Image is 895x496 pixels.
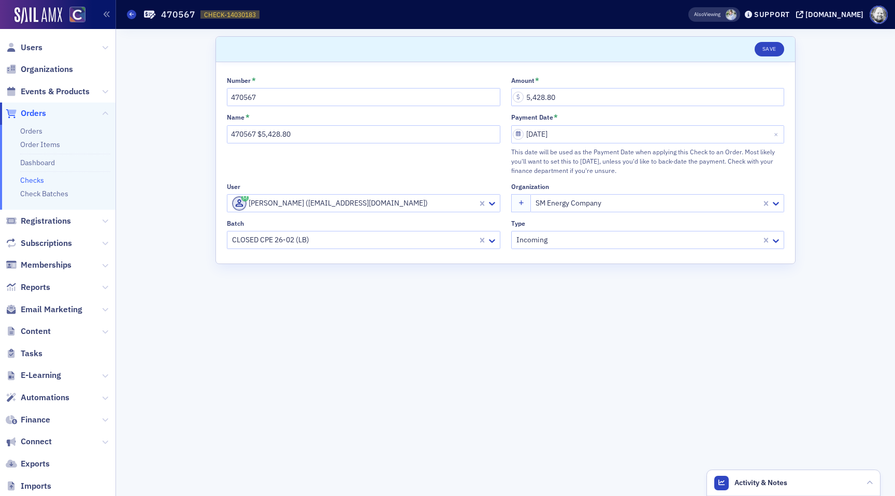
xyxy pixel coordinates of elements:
[755,42,784,56] button: Save
[511,88,785,106] input: 0.00
[21,42,42,53] span: Users
[511,183,549,191] div: Organization
[726,9,737,20] span: Luke Abell
[227,220,244,227] div: Batch
[21,370,61,381] span: E-Learning
[6,86,90,97] a: Events & Products
[232,196,475,211] div: [PERSON_NAME] ([EMAIL_ADDRESS][DOMAIN_NAME])
[535,77,539,84] abbr: This field is required
[6,238,72,249] a: Subscriptions
[511,77,535,84] div: Amount
[870,6,888,24] span: Profile
[6,436,52,447] a: Connect
[21,480,51,492] span: Imports
[6,326,51,337] a: Content
[6,370,61,381] a: E-Learning
[6,259,71,271] a: Memberships
[21,282,50,293] span: Reports
[694,11,720,18] span: Viewing
[20,140,60,149] a: Order Items
[770,125,784,143] button: Close
[20,176,44,185] a: Checks
[796,11,867,18] button: [DOMAIN_NAME]
[20,189,68,198] a: Check Batches
[21,414,50,426] span: Finance
[734,477,787,488] span: Activity & Notes
[21,436,52,447] span: Connect
[6,480,51,492] a: Imports
[21,392,69,403] span: Automations
[6,215,71,227] a: Registrations
[6,392,69,403] a: Automations
[21,215,71,227] span: Registrations
[15,7,62,24] img: SailAMX
[246,113,250,121] abbr: This field is required
[6,304,82,315] a: Email Marketing
[21,458,50,470] span: Exports
[21,238,72,249] span: Subscriptions
[252,77,256,84] abbr: This field is required
[20,126,42,136] a: Orders
[511,220,525,227] div: Type
[21,86,90,97] span: Events & Products
[204,10,256,19] span: CHECK-14030183
[21,108,46,119] span: Orders
[21,304,82,315] span: Email Marketing
[21,259,71,271] span: Memberships
[6,108,46,119] a: Orders
[511,113,553,121] div: Payment Date
[227,77,251,84] div: Number
[21,64,73,75] span: Organizations
[6,282,50,293] a: Reports
[62,7,85,24] a: View Homepage
[511,125,785,143] input: MM/DD/YYYY
[21,348,42,359] span: Tasks
[161,8,195,21] h1: 470567
[554,113,558,121] abbr: This field is required
[511,147,785,176] div: This date will be used as the Payment Date when applying this Check to an Order. Most likely you'...
[227,113,244,121] div: Name
[21,326,51,337] span: Content
[805,10,863,19] div: [DOMAIN_NAME]
[6,348,42,359] a: Tasks
[754,10,790,19] div: Support
[6,458,50,470] a: Exports
[20,158,55,167] a: Dashboard
[227,183,240,191] div: User
[6,42,42,53] a: Users
[69,7,85,23] img: SailAMX
[6,414,50,426] a: Finance
[6,64,73,75] a: Organizations
[694,11,704,18] div: Also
